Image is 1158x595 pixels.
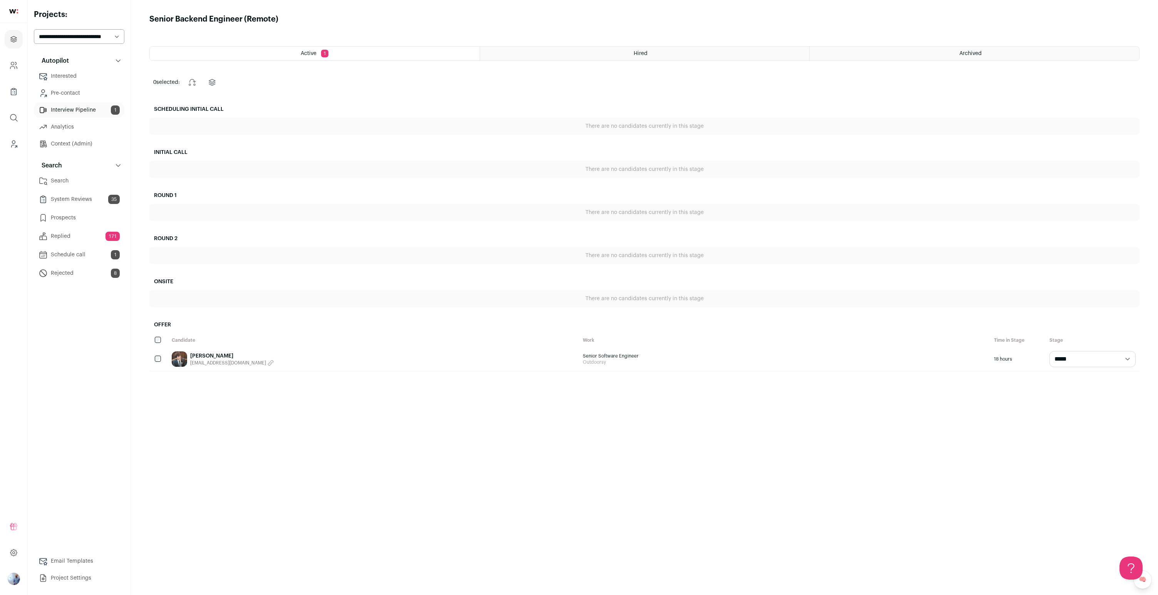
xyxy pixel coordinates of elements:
[321,50,328,57] span: 1
[153,80,156,85] span: 0
[149,161,1140,178] div: There are no candidates currently in this stage
[990,333,1046,347] div: Time in Stage
[8,573,20,585] button: Open dropdown
[5,82,23,101] a: Company Lists
[34,266,124,281] a: Rejected8
[34,192,124,207] a: System Reviews35
[1133,570,1152,589] a: 🧠
[149,118,1140,135] div: There are no candidates currently in this stage
[111,269,120,278] span: 8
[149,290,1140,307] div: There are no candidates currently in this stage
[990,347,1046,371] div: 18 hours
[34,102,124,118] a: Interview Pipeline1
[37,161,62,170] p: Search
[34,247,124,262] a: Schedule call1
[5,56,23,75] a: Company and ATS Settings
[301,51,316,56] span: Active
[34,229,124,244] a: Replied171
[149,187,1140,204] h2: Round 1
[34,570,124,586] a: Project Settings
[34,69,124,84] a: Interested
[34,210,124,226] a: Prospects
[583,353,986,359] span: Senior Software Engineer
[149,247,1140,264] div: There are no candidates currently in this stage
[583,359,986,365] span: Outdoorsy
[1046,333,1140,347] div: Stage
[8,573,20,585] img: 97332-medium_jpg
[149,230,1140,247] h2: Round 2
[149,101,1140,118] h2: Scheduling Initial Call
[168,333,579,347] div: Candidate
[149,316,1140,333] h2: Offer
[34,119,124,135] a: Analytics
[183,73,201,92] button: Change stage
[1120,557,1143,580] iframe: Help Scout Beacon - Open
[105,232,120,241] span: 171
[111,105,120,115] span: 1
[149,204,1140,221] div: There are no candidates currently in this stage
[810,47,1139,60] a: Archived
[5,135,23,153] a: Leads (Backoffice)
[172,351,187,367] img: 881a78fe2eedae51ba44215b2fd13399e33074f57f09ed8f5f87a2082f781862
[34,136,124,152] a: Context (Admin)
[153,79,180,86] span: selected:
[37,56,69,65] p: Autopilot
[149,144,1140,161] h2: Initial Call
[149,14,278,25] h1: Senior Backend Engineer (Remote)
[190,360,266,366] span: [EMAIL_ADDRESS][DOMAIN_NAME]
[190,352,274,360] a: [PERSON_NAME]
[111,250,120,259] span: 1
[634,51,648,56] span: Hired
[190,360,274,366] button: [EMAIL_ADDRESS][DOMAIN_NAME]
[34,173,124,189] a: Search
[34,553,124,569] a: Email Templates
[149,273,1140,290] h2: Onsite
[9,9,18,13] img: wellfound-shorthand-0d5821cbd27db2630d0214b213865d53afaa358527fdda9d0ea32b1df1b89c2c.svg
[579,333,990,347] div: Work
[34,9,124,20] h2: Projects:
[34,53,124,69] button: Autopilot
[480,47,810,60] a: Hired
[959,51,982,56] span: Archived
[108,195,120,204] span: 35
[34,158,124,173] button: Search
[5,30,23,48] a: Projects
[34,85,124,101] a: Pre-contact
